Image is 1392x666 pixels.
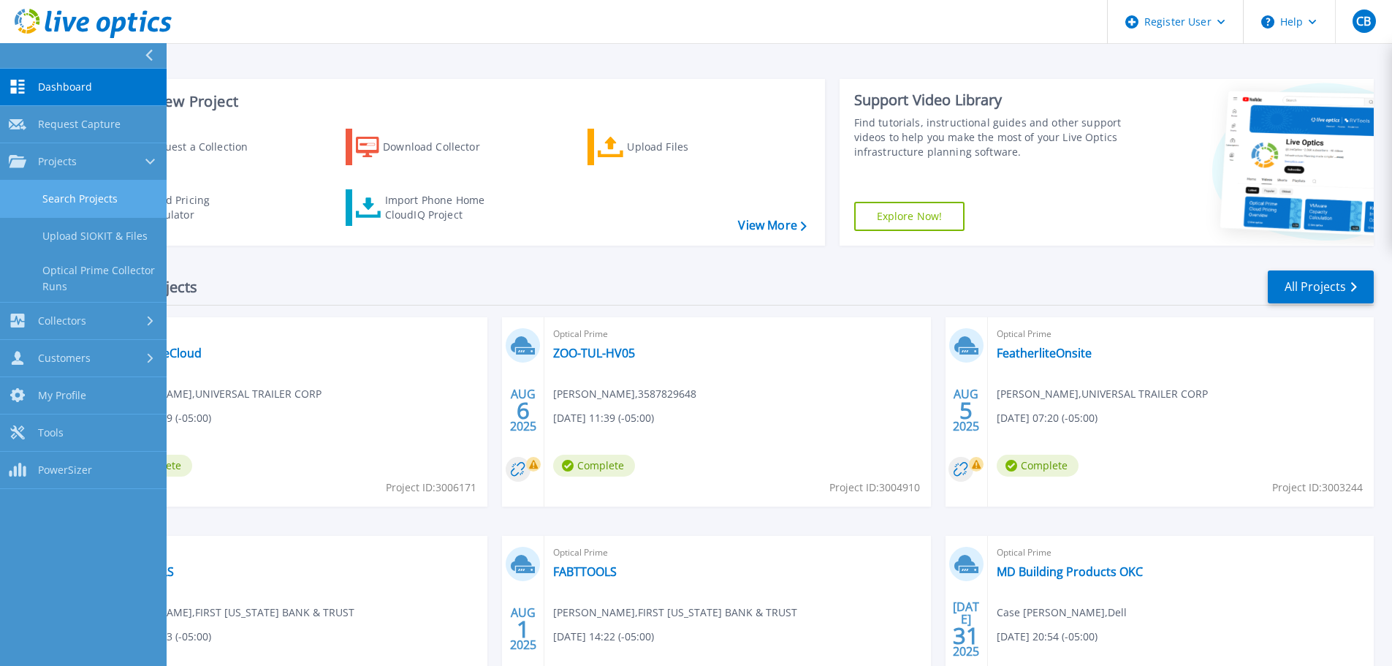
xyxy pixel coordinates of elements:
span: My Profile [38,389,86,402]
span: [PERSON_NAME] , UNIVERSAL TRAILER CORP [997,386,1208,402]
span: Collectors [38,314,86,328]
span: Customers [38,352,91,365]
span: Complete [553,455,635,477]
span: [DATE] 14:22 (-05:00) [553,629,654,645]
a: Download Collector [346,129,509,165]
div: AUG 2025 [952,384,980,437]
span: 1 [517,623,530,635]
a: Request a Collection [104,129,267,165]
a: MD Building Products OKC [997,564,1143,579]
div: Upload Files [627,132,744,162]
span: Case [PERSON_NAME] , Dell [997,605,1127,621]
span: Project ID: 3003244 [1272,480,1363,496]
div: Import Phone Home CloudIQ Project [385,193,499,222]
span: [PERSON_NAME] , FIRST [US_STATE] BANK & TRUST [110,605,354,621]
a: ZOO-TUL-HV05 [553,346,635,360]
span: Azure [110,326,479,342]
a: FABTTOOLS [553,564,617,579]
h3: Start a New Project [104,94,806,110]
a: FeatherliteOnsite [997,346,1092,360]
span: 31 [953,629,979,642]
div: AUG 2025 [509,384,537,437]
span: Optical Prime [110,545,479,561]
span: Project ID: 3004910 [829,480,920,496]
div: AUG 2025 [509,602,537,656]
span: Projects [38,155,77,168]
a: Cloud Pricing Calculator [104,189,267,226]
div: Find tutorials, instructional guides and other support videos to help you make the most of your L... [854,116,1127,159]
span: [PERSON_NAME] , FIRST [US_STATE] BANK & TRUST [553,605,797,621]
div: [DATE] 2025 [952,602,980,656]
a: Upload Files [587,129,750,165]
span: 6 [517,404,530,417]
span: 5 [959,404,973,417]
span: [PERSON_NAME] , UNIVERSAL TRAILER CORP [110,386,322,402]
a: Explore Now! [854,202,965,231]
div: Support Video Library [854,91,1127,110]
span: [DATE] 11:39 (-05:00) [553,410,654,426]
span: CB [1356,15,1371,27]
span: [PERSON_NAME] , 3587829648 [553,386,696,402]
span: PowerSizer [38,463,92,477]
span: Dashboard [38,80,92,94]
span: Project ID: 3006171 [386,480,476,496]
span: Complete [997,455,1079,477]
a: View More [738,219,806,232]
div: Request a Collection [145,132,262,162]
a: All Projects [1268,270,1374,303]
span: Request Capture [38,118,121,131]
div: Cloud Pricing Calculator [143,193,260,222]
span: [DATE] 20:54 (-05:00) [997,629,1098,645]
span: Optical Prime [997,326,1365,342]
div: Download Collector [383,132,500,162]
span: Optical Prime [553,326,921,342]
span: [DATE] 07:20 (-05:00) [997,410,1098,426]
span: Tools [38,426,64,439]
span: Optical Prime [997,545,1365,561]
span: Optical Prime [553,545,921,561]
